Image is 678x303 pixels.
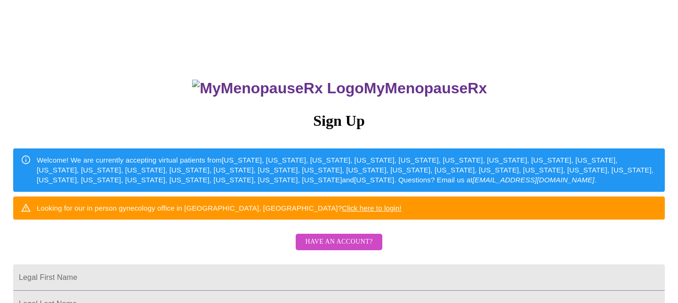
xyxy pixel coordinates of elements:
div: Looking for our in person gynecology office in [GEOGRAPHIC_DATA], [GEOGRAPHIC_DATA]? [37,199,402,217]
div: Welcome! We are currently accepting virtual patients from [US_STATE], [US_STATE], [US_STATE], [US... [37,151,657,189]
a: Click here to login! [342,204,402,212]
a: Have an account? [293,244,384,252]
button: Have an account? [296,234,382,250]
h3: Sign Up [13,112,665,130]
img: MyMenopauseRx Logo [192,80,363,97]
h3: MyMenopauseRx [15,80,665,97]
em: [EMAIL_ADDRESS][DOMAIN_NAME] [473,176,595,184]
span: Have an account? [305,236,372,248]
